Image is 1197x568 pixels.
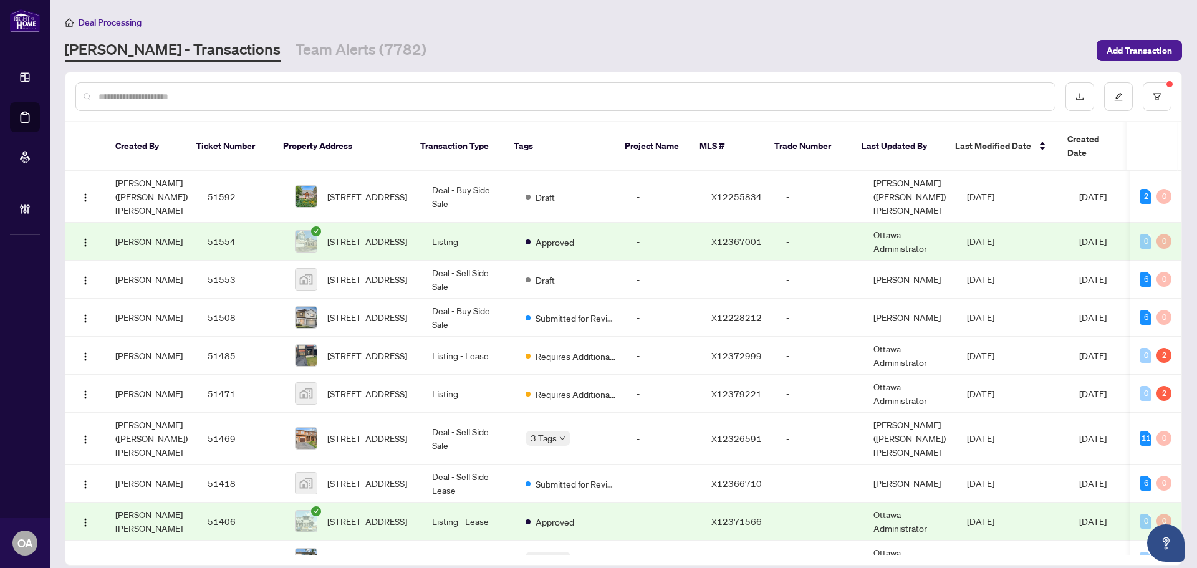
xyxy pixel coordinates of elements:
[627,413,701,465] td: -
[1147,524,1185,562] button: Open asap
[80,276,90,286] img: Logo
[627,261,701,299] td: -
[75,186,95,206] button: Logo
[967,516,994,527] span: [DATE]
[80,517,90,527] img: Logo
[776,465,863,503] td: -
[273,122,410,171] th: Property Address
[80,314,90,324] img: Logo
[115,419,188,458] span: [PERSON_NAME] ([PERSON_NAME]) [PERSON_NAME]
[1156,386,1171,401] div: 2
[422,413,516,465] td: Deal - Sell Side Sale
[115,509,183,534] span: [PERSON_NAME] [PERSON_NAME]
[536,387,617,401] span: Requires Additional Docs
[1065,82,1094,111] button: download
[776,503,863,541] td: -
[967,388,994,399] span: [DATE]
[1104,82,1133,111] button: edit
[327,476,407,490] span: [STREET_ADDRESS]
[1079,350,1107,361] span: [DATE]
[1075,92,1084,101] span: download
[1140,189,1151,204] div: 2
[615,122,690,171] th: Project Name
[967,433,994,444] span: [DATE]
[967,478,994,489] span: [DATE]
[296,231,317,252] img: thumbnail-img
[198,261,285,299] td: 51553
[967,350,994,361] span: [DATE]
[296,39,426,62] a: Team Alerts (7782)
[1079,433,1107,444] span: [DATE]
[327,552,407,566] span: [STREET_ADDRESS]
[852,122,945,171] th: Last Updated By
[422,223,516,261] td: Listing
[1153,92,1161,101] span: filter
[536,477,617,491] span: Submitted for Review
[863,337,957,375] td: Ottawa Administrator
[776,261,863,299] td: -
[627,503,701,541] td: -
[75,269,95,289] button: Logo
[80,193,90,203] img: Logo
[559,435,565,441] span: down
[186,122,273,171] th: Ticket Number
[1156,234,1171,249] div: 0
[967,554,994,565] span: [DATE]
[75,345,95,365] button: Logo
[504,122,615,171] th: Tags
[536,235,574,249] span: Approved
[711,388,762,399] span: X12379221
[1079,516,1107,527] span: [DATE]
[945,122,1057,171] th: Last Modified Date
[327,431,407,445] span: [STREET_ADDRESS]
[198,503,285,541] td: 51406
[80,390,90,400] img: Logo
[1140,431,1151,446] div: 11
[1107,41,1172,60] span: Add Transaction
[327,190,407,203] span: [STREET_ADDRESS]
[79,17,142,28] span: Deal Processing
[1079,236,1107,247] span: [DATE]
[296,511,317,532] img: thumbnail-img
[296,383,317,404] img: thumbnail-img
[776,413,863,465] td: -
[296,269,317,290] img: thumbnail-img
[863,261,957,299] td: [PERSON_NAME]
[967,236,994,247] span: [DATE]
[75,383,95,403] button: Logo
[863,465,957,503] td: [PERSON_NAME]
[1067,132,1120,160] span: Created Date
[80,238,90,248] img: Logo
[776,375,863,413] td: -
[75,473,95,493] button: Logo
[1156,310,1171,325] div: 0
[422,261,516,299] td: Deal - Sell Side Sale
[1079,191,1107,202] span: [DATE]
[1140,348,1151,363] div: 0
[955,139,1031,153] span: Last Modified Date
[327,349,407,362] span: [STREET_ADDRESS]
[536,190,555,204] span: Draft
[1140,272,1151,287] div: 6
[198,299,285,337] td: 51508
[327,387,407,400] span: [STREET_ADDRESS]
[690,122,764,171] th: MLS #
[863,375,957,413] td: Ottawa Administrator
[531,431,557,445] span: 3 Tags
[536,515,574,529] span: Approved
[75,428,95,448] button: Logo
[967,312,994,323] span: [DATE]
[1079,388,1107,399] span: [DATE]
[80,435,90,445] img: Logo
[627,465,701,503] td: -
[1156,189,1171,204] div: 0
[1156,431,1171,446] div: 0
[10,9,40,32] img: logo
[1143,82,1171,111] button: filter
[65,39,281,62] a: [PERSON_NAME] - Transactions
[863,503,957,541] td: Ottawa Administrator
[75,307,95,327] button: Logo
[1097,40,1182,61] button: Add Transaction
[198,465,285,503] td: 51418
[80,479,90,489] img: Logo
